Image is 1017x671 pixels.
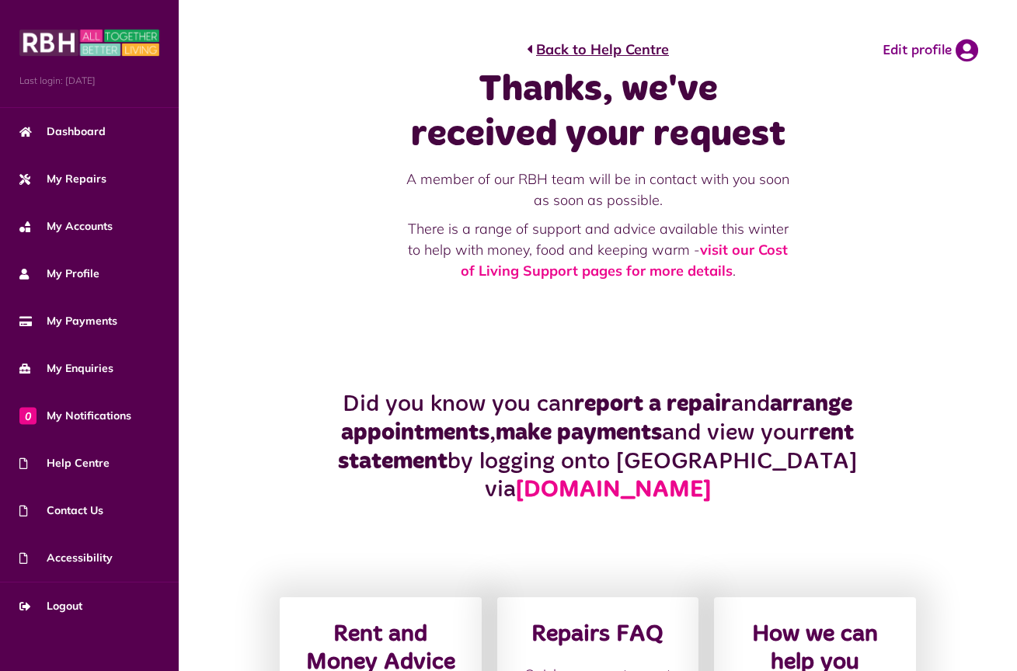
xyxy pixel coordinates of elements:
[19,407,37,424] span: 0
[513,621,684,648] h3: Repairs FAQ
[496,421,662,444] strong: make payments
[19,313,117,329] span: My Payments
[19,123,106,140] span: Dashboard
[272,390,924,504] h2: Did you know you can and , and view your by logging onto [GEOGRAPHIC_DATA] via
[19,598,82,614] span: Logout
[19,360,113,377] span: My Enquiries
[527,39,669,60] a: Back to Help Centre
[19,27,159,58] img: MyRBH
[574,392,731,415] strong: report a repair
[404,218,792,281] p: There is a range of support and advice available this winter to help with money, food and keeping...
[404,169,792,210] p: A member of our RBH team will be in contact with you soon as soon as possible.
[404,68,792,157] h1: Thanks, we've received your request
[883,39,978,62] a: Edit profile
[19,171,106,187] span: My Repairs
[516,478,711,502] a: [DOMAIN_NAME]
[19,550,113,566] span: Accessibility
[19,455,110,471] span: Help Centre
[19,74,159,88] span: Last login: [DATE]
[19,218,113,235] span: My Accounts
[19,502,103,519] span: Contact Us
[19,408,131,424] span: My Notifications
[19,266,99,282] span: My Profile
